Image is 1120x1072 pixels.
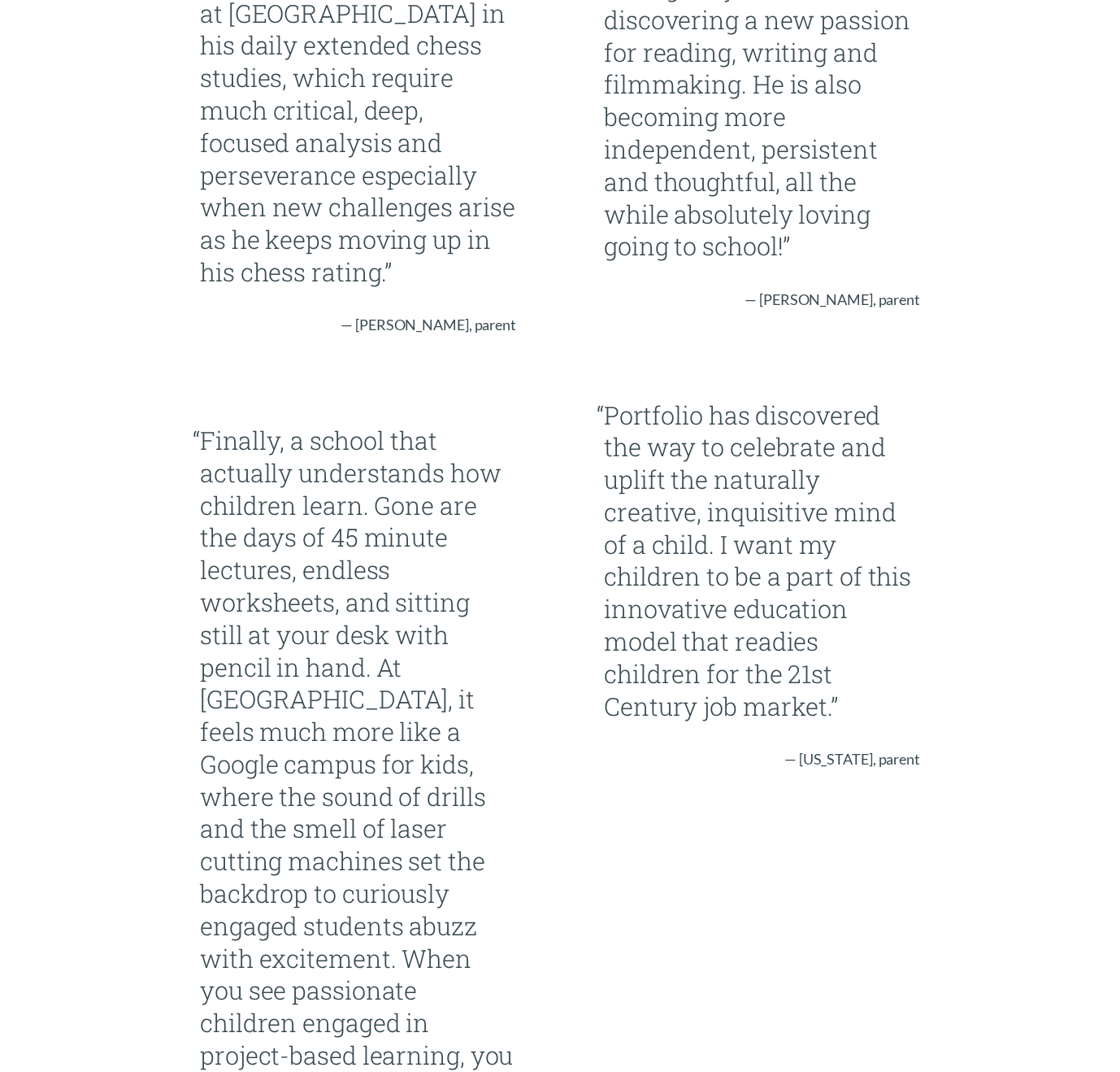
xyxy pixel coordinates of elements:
blockquote: Portfolio has discovered the way to celebrate and uplift the naturally creative, inquisitive mind... [604,399,920,723]
span: ” [384,255,392,288]
figcaption: — [PERSON_NAME], parent [200,313,516,337]
span: ” [831,690,838,722]
span: “ [193,424,200,456]
figcaption: — [PERSON_NAME], parent [604,288,920,312]
figcaption: — [US_STATE], parent [604,747,920,771]
span: “ [597,399,604,431]
span: ” [783,229,790,262]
